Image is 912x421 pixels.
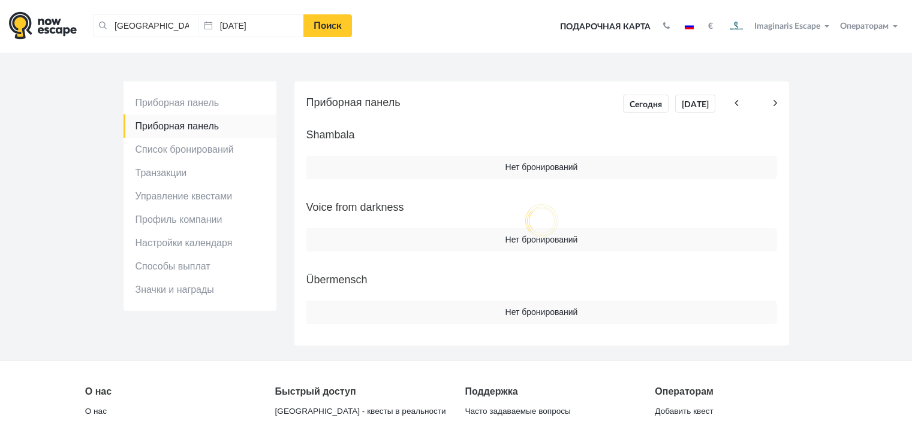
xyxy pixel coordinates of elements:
a: Транзакции [124,161,276,184]
img: logo [9,11,77,40]
a: Сегодня [623,95,669,113]
h5: Übermensch [306,271,777,289]
a: Профиль компании [124,208,276,231]
div: О нас [85,384,257,399]
a: [DATE] [675,95,715,113]
div: Операторам [655,384,827,399]
a: Список бронирований [124,138,276,161]
a: Приборная панель [124,114,276,138]
span: Операторам [840,22,889,31]
h5: Приборная панель [306,93,777,114]
a: Подарочная карта [556,14,655,40]
a: Управление квестами [124,184,276,208]
a: О нас [85,403,107,420]
a: Значки и награды [124,278,276,301]
a: Приборная панель [124,91,276,114]
a: [GEOGRAPHIC_DATA] - квесты в реальности [275,403,446,420]
button: Imaginaris Escape [722,14,835,38]
a: Способы выплат [124,255,276,278]
td: Нет бронирований [306,228,777,252]
button: € [702,20,719,32]
h5: Voice from darkness [306,198,777,216]
strong: € [708,22,713,31]
img: ru.jpg [685,23,694,29]
a: Поиск [303,14,352,37]
td: Нет бронирований [306,301,777,324]
button: Операторам [837,20,903,32]
a: Настройки календаря [124,231,276,255]
span: Imaginaris Escape [754,20,820,31]
a: Добавить квест [655,403,713,420]
td: Нет бронирований [306,156,777,179]
input: Город или название квеста [93,14,198,37]
div: Быстрый доступ [275,384,447,399]
input: Дата [198,14,304,37]
div: Поддержка [465,384,637,399]
a: Часто задаваемые вопросы [465,403,570,420]
h5: Shambala [306,126,777,144]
